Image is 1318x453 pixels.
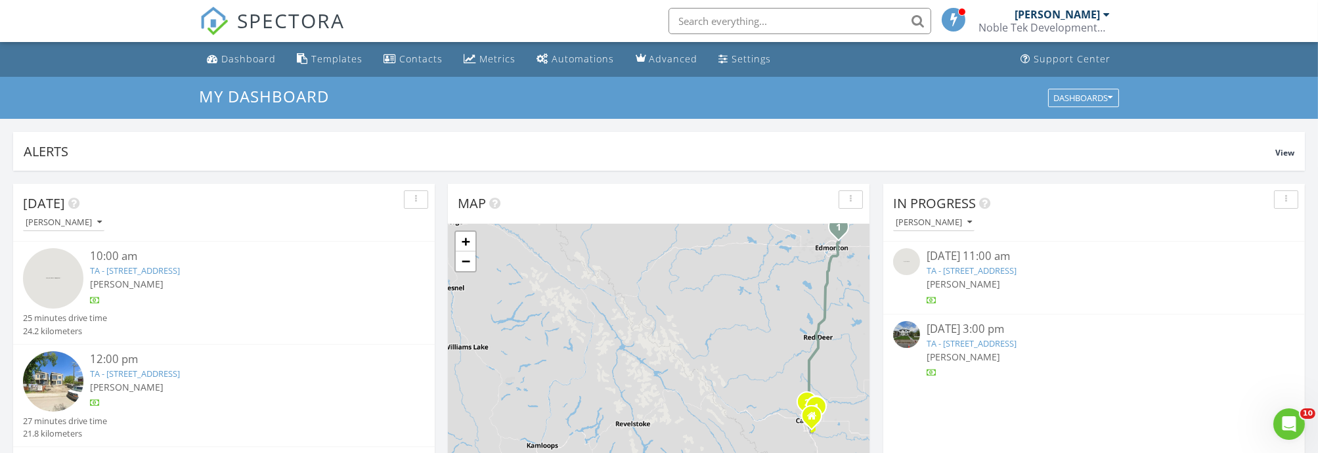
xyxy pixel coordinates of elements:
[893,321,1295,379] a: [DATE] 3:00 pm TA - [STREET_ADDRESS] [PERSON_NAME]
[649,53,698,65] div: Advanced
[812,416,820,423] div: 33 Auburn Sound Close SE, Calgary AB T3M 2G4
[456,232,475,251] a: Zoom in
[23,312,107,324] div: 25 minutes drive time
[552,53,615,65] div: Automations
[23,248,425,337] a: 10:00 am TA - [STREET_ADDRESS] [PERSON_NAME] 25 minutes drive time 24.2 kilometers
[1054,93,1113,102] div: Dashboards
[804,399,810,408] i: 2
[896,218,972,227] div: [PERSON_NAME]
[814,403,819,412] i: 1
[893,248,920,275] img: streetview
[90,248,391,265] div: 10:00 am
[400,53,443,65] div: Contacts
[1300,408,1315,419] span: 10
[23,194,65,212] span: [DATE]
[202,47,282,72] a: Dashboard
[90,278,164,290] span: [PERSON_NAME]
[927,248,1262,265] div: [DATE] 11:00 am
[1048,89,1119,107] button: Dashboards
[23,351,83,412] img: streetview
[90,265,180,276] a: TA - [STREET_ADDRESS]
[222,53,276,65] div: Dashboard
[90,368,180,379] a: TA - [STREET_ADDRESS]
[1015,8,1101,21] div: [PERSON_NAME]
[732,53,772,65] div: Settings
[23,351,425,441] a: 12:00 pm TA - [STREET_ADDRESS] [PERSON_NAME] 27 minutes drive time 21.8 kilometers
[839,226,846,234] div: TA - 272 166 Ave NE , Edmonton, AB T5Y 4J2
[927,337,1017,349] a: TA - [STREET_ADDRESS]
[26,218,102,227] div: [PERSON_NAME]
[23,427,107,440] div: 21.8 kilometers
[292,47,368,72] a: Templates
[23,214,104,232] button: [PERSON_NAME]
[893,321,920,348] img: streetview
[669,8,931,34] input: Search everything...
[816,406,824,414] div: TA - 319 Chelsea Psge 404, Chestermere, AB T1X 2P5
[714,47,777,72] a: Settings
[200,7,229,35] img: The Best Home Inspection Software - Spectora
[893,248,1295,307] a: [DATE] 11:00 am TA - [STREET_ADDRESS] [PERSON_NAME]
[24,142,1275,160] div: Alerts
[1016,47,1116,72] a: Support Center
[979,21,1110,34] div: Noble Tek Developments Ltd.
[90,351,391,368] div: 12:00 pm
[23,248,83,309] img: streetview
[200,85,330,107] span: My Dashboard
[90,381,164,393] span: [PERSON_NAME]
[630,47,703,72] a: Advanced
[459,47,521,72] a: Metrics
[1275,147,1294,158] span: View
[927,278,1000,290] span: [PERSON_NAME]
[927,265,1017,276] a: TA - [STREET_ADDRESS]
[893,194,976,212] span: In Progress
[456,251,475,271] a: Zoom out
[379,47,449,72] a: Contacts
[927,321,1262,337] div: [DATE] 3:00 pm
[23,325,107,337] div: 24.2 kilometers
[23,415,107,427] div: 27 minutes drive time
[458,194,486,212] span: Map
[1273,408,1305,440] iframe: Intercom live chat
[480,53,516,65] div: Metrics
[1034,53,1111,65] div: Support Center
[200,18,345,45] a: SPECTORA
[893,214,975,232] button: [PERSON_NAME]
[532,47,620,72] a: Automations (Basic)
[312,53,363,65] div: Templates
[238,7,345,34] span: SPECTORA
[836,223,841,232] i: 1
[927,351,1000,363] span: [PERSON_NAME]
